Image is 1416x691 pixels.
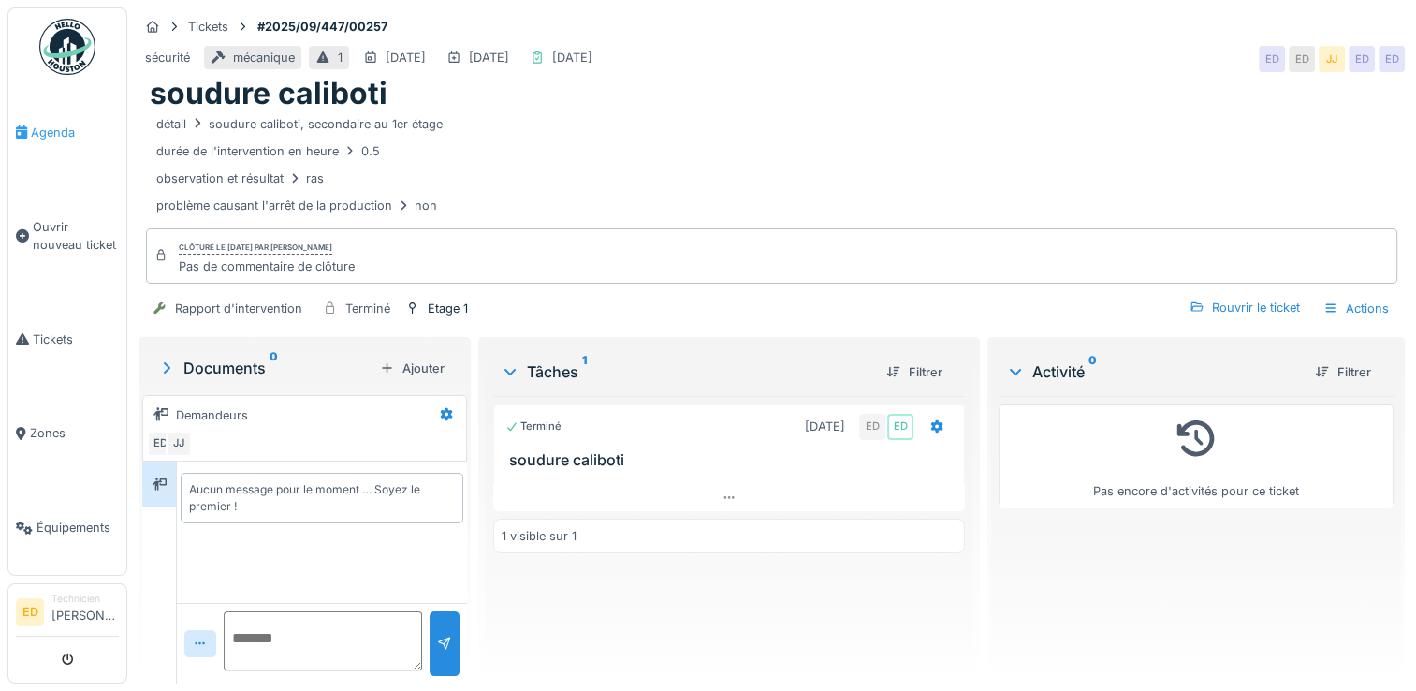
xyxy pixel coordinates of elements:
[8,85,126,180] a: Agenda
[1182,295,1307,320] div: Rouvrir le ticket
[345,300,390,317] div: Terminé
[166,431,192,457] div: JJ
[8,292,126,387] a: Tickets
[156,115,443,133] div: détail soudure caliboti, secondaire au 1er étage
[179,242,332,255] div: Clôturé le [DATE] par [PERSON_NAME]
[39,19,95,75] img: Badge_color-CXgf-gQk.svg
[51,592,119,632] li: [PERSON_NAME]
[469,49,509,66] div: [DATE]
[428,300,468,317] div: Etage 1
[505,419,562,434] div: Terminé
[1006,360,1300,383] div: Activité
[1319,46,1345,72] div: JJ
[150,76,387,111] h1: soudure caliboti
[386,49,426,66] div: [DATE]
[552,49,592,66] div: [DATE]
[338,49,343,66] div: 1
[1011,413,1381,500] div: Pas encore d'activités pour ce ticket
[179,257,355,275] div: Pas de commentaire de clôture
[8,180,126,292] a: Ouvrir nouveau ticket
[176,406,248,424] div: Demandeurs
[156,142,380,160] div: durée de l'intervention en heure 0.5
[33,218,119,254] span: Ouvrir nouveau ticket
[157,357,372,379] div: Documents
[156,197,437,214] div: problème causant l'arrêt de la production non
[887,414,913,440] div: ED
[502,527,577,545] div: 1 visible sur 1
[1289,46,1315,72] div: ED
[156,169,324,187] div: observation et résultat ras
[1379,46,1405,72] div: ED
[1349,46,1375,72] div: ED
[233,49,295,66] div: mécanique
[36,519,119,537] span: Équipements
[175,300,302,317] div: Rapport d'intervention
[30,424,119,442] span: Zones
[8,480,126,575] a: Équipements
[8,387,126,481] a: Zones
[250,18,395,36] strong: #2025/09/447/00257
[145,49,190,66] div: sécurité
[879,360,950,385] div: Filtrer
[16,592,119,637] a: ED Technicien[PERSON_NAME]
[805,418,845,435] div: [DATE]
[33,331,119,348] span: Tickets
[188,18,228,36] div: Tickets
[1307,360,1379,385] div: Filtrer
[372,356,452,381] div: Ajouter
[582,360,587,383] sup: 1
[147,431,173,457] div: ED
[31,124,119,141] span: Agenda
[16,598,44,626] li: ED
[1259,46,1285,72] div: ED
[1088,360,1097,383] sup: 0
[189,481,455,515] div: Aucun message pour le moment … Soyez le premier !
[859,414,885,440] div: ED
[51,592,119,606] div: Technicien
[509,451,956,469] h3: soudure caliboti
[501,360,871,383] div: Tâches
[1315,295,1397,322] div: Actions
[270,357,278,379] sup: 0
